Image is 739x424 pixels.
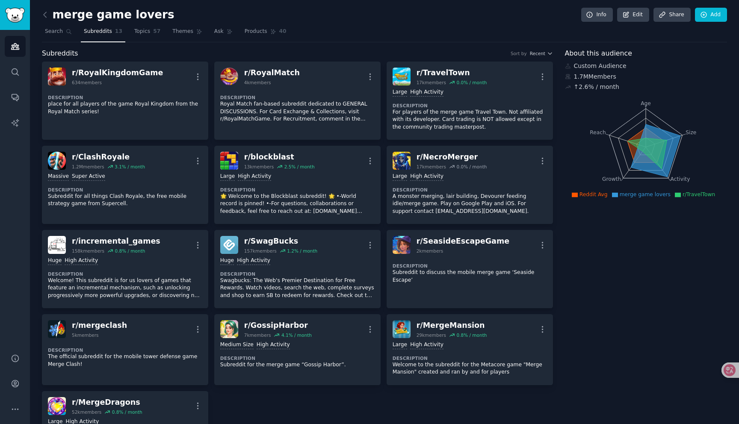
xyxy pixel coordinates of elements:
img: NecroMerger [393,152,411,170]
dt: Description [393,263,547,269]
div: High Activity [257,341,290,349]
div: Large [220,173,235,181]
div: r/ incremental_games [72,236,160,247]
img: blockblast [220,152,238,170]
dt: Description [220,187,375,193]
p: For players of the merge game Travel Town. Not affiliated with its developer. Card trading is NOT... [393,109,547,131]
a: Search [42,25,75,42]
div: r/ MergeDragons [72,397,142,408]
dt: Description [48,187,202,193]
div: 3.1 % / month [115,164,145,170]
a: Edit [617,8,649,22]
dt: Description [48,347,202,353]
h2: merge game lovers [42,8,174,22]
p: 🌟 Welcome to the Blockblast subreddit! 🌟 •-World record is pinned! •-For questions, collaboration... [220,193,375,215]
span: Products [245,28,267,35]
div: Large [393,88,407,97]
div: 1.7M Members [565,72,727,81]
div: 1.2 % / month [287,248,317,254]
p: Subreddit for the merge game “Gossip Harbor”. [220,361,375,369]
span: Topics [134,28,150,35]
p: Royal Match fan-based subreddit dedicated to GENERAL DISCUSSIONS. For Card Exchange & Collections... [220,100,375,123]
div: Large [393,173,407,181]
div: Medium Size [220,341,254,349]
p: Swagbucks: The Web's Premier Destination for Free Rewards. Watch videos, search the web, complete... [220,277,375,300]
span: 57 [153,28,160,35]
a: GossipHarborr/GossipHarbor7kmembers4.1% / monthMedium SizeHigh ActivityDescriptionSubreddit for t... [214,314,381,385]
div: r/ TravelTown [417,68,487,78]
a: Products40 [242,25,290,42]
img: TravelTown [393,68,411,85]
p: Welcome! This subreddit is for us lovers of games that feature an incremental mechanism, such as ... [48,277,202,300]
dt: Description [393,103,547,109]
dt: Description [220,355,375,361]
div: 0.8 % / month [112,409,142,415]
dt: Description [393,355,547,361]
span: 13 [115,28,122,35]
div: Huge [220,257,234,265]
p: place for all players of the game Royal Kingdom from the Royal Match series! [48,100,202,115]
a: ClashRoyaler/ClashRoyale1.2Mmembers3.1% / monthMassiveSuper ActiveDescriptionSubreddit for all th... [42,146,208,224]
div: r/ mergeclash [72,320,127,331]
div: 634 members [72,79,102,85]
img: ClashRoyale [48,152,66,170]
div: Large [393,341,407,349]
div: r/ GossipHarbor [244,320,312,331]
a: Add [695,8,727,22]
img: GummySearch logo [5,8,25,23]
span: About this audience [565,48,632,59]
div: High Activity [410,341,443,349]
p: Subreddit to discuss the mobile merge game ‘Seaside Escape’ [393,269,547,284]
div: r/ SeasideEscapeGame [417,236,509,247]
div: 2.5 % / month [284,164,315,170]
div: 29k members [417,332,446,338]
div: 13k members [244,164,274,170]
div: Super Active [72,173,105,181]
div: High Activity [238,173,271,181]
dt: Description [220,271,375,277]
button: Recent [530,50,553,56]
a: RoyalKingdomGamer/RoyalKingdomGame634membersDescriptionplace for all players of the game Royal Ki... [42,62,208,140]
img: GossipHarbor [220,320,238,338]
dt: Description [220,94,375,100]
div: r/ ClashRoyale [72,152,145,162]
div: High Activity [65,257,98,265]
div: 0.8 % / month [115,248,145,254]
div: 1.2M members [72,164,104,170]
div: 0.0 % / month [456,79,487,85]
p: The official subreddit for the mobile tower defense game Merge Clash! [48,353,202,368]
div: 2k members [417,248,443,254]
img: MergeMansion [393,320,411,338]
tspan: Size [686,129,696,135]
tspan: Age [641,100,651,106]
div: r/ NecroMerger [417,152,487,162]
a: Share [653,8,690,22]
a: SwagBucksr/SwagBucks157kmembers1.2% / monthHugeHigh ActivityDescriptionSwagbucks: The Web's Premi... [214,230,381,308]
span: r/TravelTown [683,191,715,197]
a: MergeMansionr/MergeMansion29kmembers0.8% / monthLargeHigh ActivityDescriptionWelcome to the subre... [387,314,553,385]
span: Subreddits [84,28,112,35]
img: RoyalKingdomGame [48,68,66,85]
span: Recent [530,50,545,56]
a: blockblastr/blockblast13kmembers2.5% / monthLargeHigh ActivityDescription🌟 Welcome to the Blockbl... [214,146,381,224]
tspan: Growth [602,176,621,182]
div: 17k members [417,164,446,170]
span: Themes [172,28,193,35]
tspan: Activity [670,176,690,182]
p: Welcome to the subreddit for the Metacore game "Merge Mansion" created and ran by and for players [393,361,547,376]
a: mergeclashr/mergeclash5kmembersDescriptionThe official subreddit for the mobile tower defense gam... [42,314,208,385]
a: Topics57 [131,25,163,42]
img: SeasideEscapeGame [393,236,411,254]
img: SwagBucks [220,236,238,254]
dt: Description [48,271,202,277]
div: 17k members [417,79,446,85]
div: Huge [48,257,62,265]
div: 4.1 % / month [281,332,312,338]
div: High Activity [237,257,270,265]
div: ↑ 2.6 % / month [574,82,619,91]
a: Subreddits13 [81,25,125,42]
a: NecroMergerr/NecroMerger17kmembers0.0% / monthLargeHigh ActivityDescriptionA monster merging, lai... [387,146,553,224]
a: Themes [169,25,205,42]
div: 5k members [72,332,99,338]
div: 52k members [72,409,101,415]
